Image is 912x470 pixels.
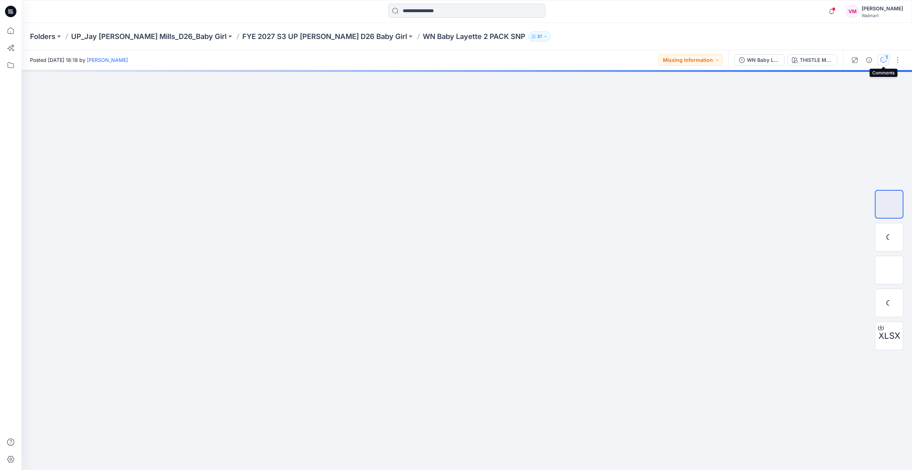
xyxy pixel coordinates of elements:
[242,31,407,41] a: FYE 2027 S3 UP [PERSON_NAME] D26 Baby Girl
[883,54,890,61] div: 1
[800,56,833,64] div: THISTLE MORNING
[862,4,903,13] div: [PERSON_NAME]
[747,56,780,64] div: WN Baby Layette 2 PACK SNP
[878,54,889,66] button: 1
[878,329,900,342] span: XLSX
[71,31,227,41] a: UP_Jay [PERSON_NAME] Mills_D26_Baby Girl
[862,13,903,18] div: Walmart
[787,54,837,66] button: THISTLE MORNING
[537,33,542,40] p: 31
[30,56,128,64] span: Posted [DATE] 18:18 by
[528,31,551,41] button: 31
[846,5,859,18] div: VM
[30,31,55,41] a: Folders
[863,54,875,66] button: Details
[734,54,784,66] button: WN Baby Layette 2 PACK SNP
[87,57,128,63] a: [PERSON_NAME]
[423,31,525,41] p: WN Baby Layette 2 PACK SNP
